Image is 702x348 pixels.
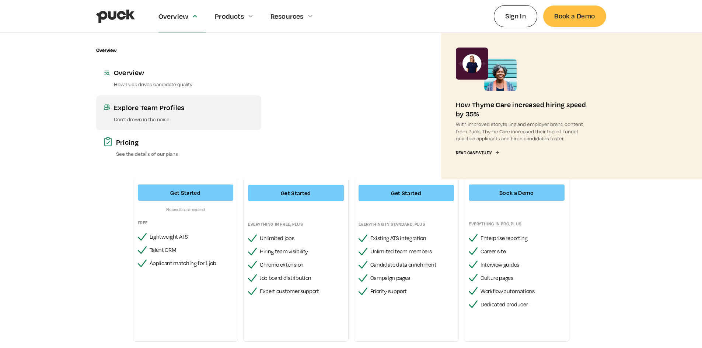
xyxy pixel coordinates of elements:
[456,151,492,155] div: Read Case Study
[150,247,234,253] div: Talent CRM
[260,275,344,281] div: Job board distribution
[469,221,565,227] div: Everything in pro, plus
[441,33,606,179] a: How Thyme Care increased hiring speed by 35%With improved storytelling and employer brand content...
[370,275,454,281] div: Campaign pages
[114,68,254,77] div: Overview
[481,261,565,268] div: Interview guides
[138,207,234,212] div: No credit card required
[359,221,454,227] div: Everything in standard, plus
[370,248,454,255] div: Unlimited team members
[370,261,454,268] div: Candidate data enrichment
[370,288,454,295] div: Priority support
[96,95,261,130] a: Explore Team ProfilesDon’t drown in the noise
[260,261,344,268] div: Chrome extension
[494,5,538,27] a: Sign In
[138,184,234,201] a: Get Started
[481,275,565,281] div: Culture pages
[456,120,591,142] p: With improved storytelling and employer brand content from Puck, Thyme Care increased their top-o...
[116,150,254,157] p: See the details of our plans
[481,235,565,242] div: Enterprise reporting
[114,103,254,112] div: Explore Team Profiles
[359,185,454,201] a: Get Started
[543,6,606,27] a: Book a Demo
[469,184,565,201] a: Book a Demo
[96,60,261,95] a: OverviewHow Puck drives candidate quality
[481,301,565,308] div: Dedicated producer
[215,12,244,20] div: Products
[370,235,454,242] div: Existing ATS integration
[150,260,234,267] div: Applicant matching for 1 job
[96,48,116,53] div: Overview
[158,12,189,20] div: Overview
[260,288,344,295] div: Expert customer support
[260,248,344,255] div: Hiring team visibility
[114,116,254,123] p: Don’t drown in the noise
[270,12,304,20] div: Resources
[150,233,234,240] div: Lightweight ATS
[260,235,344,242] div: Unlimited jobs
[138,220,234,226] div: Free
[114,81,254,88] p: How Puck drives candidate quality
[116,137,254,147] div: Pricing
[248,221,344,227] div: Everything in FREE, plus
[481,248,565,255] div: Career site
[96,130,261,165] a: PricingSee the details of our plans
[248,185,344,201] a: Get Started
[456,100,591,118] div: How Thyme Care increased hiring speed by 35%
[481,288,565,295] div: Workflow automations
